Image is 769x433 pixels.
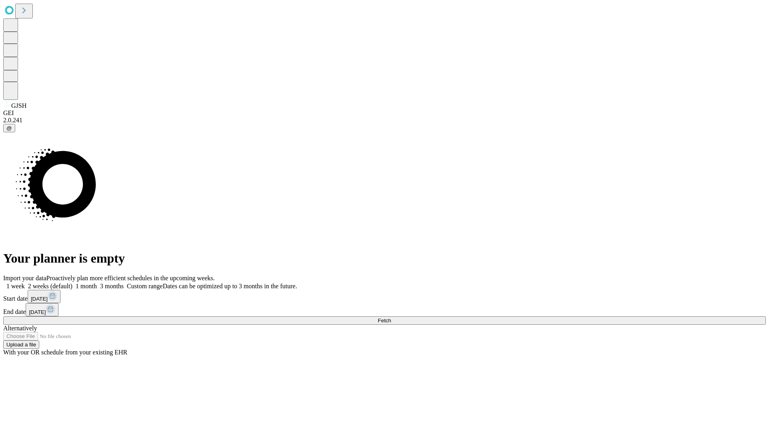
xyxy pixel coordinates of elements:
span: 3 months [100,283,124,289]
h1: Your planner is empty [3,251,766,266]
span: 1 month [76,283,97,289]
button: [DATE] [26,303,58,316]
span: 2 weeks (default) [28,283,72,289]
button: Fetch [3,316,766,325]
button: Upload a file [3,340,39,349]
span: Import your data [3,275,46,281]
span: Fetch [378,318,391,324]
span: GJSH [11,102,26,109]
span: Alternatively [3,325,37,332]
div: GEI [3,109,766,117]
div: Start date [3,290,766,303]
span: @ [6,125,12,131]
div: 2.0.241 [3,117,766,124]
span: 1 week [6,283,25,289]
span: [DATE] [29,309,46,315]
span: Proactively plan more efficient schedules in the upcoming weeks. [46,275,215,281]
span: Dates can be optimized up to 3 months in the future. [163,283,297,289]
button: @ [3,124,15,132]
div: End date [3,303,766,316]
span: [DATE] [31,296,48,302]
button: [DATE] [28,290,60,303]
span: With your OR schedule from your existing EHR [3,349,127,356]
span: Custom range [127,283,163,289]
